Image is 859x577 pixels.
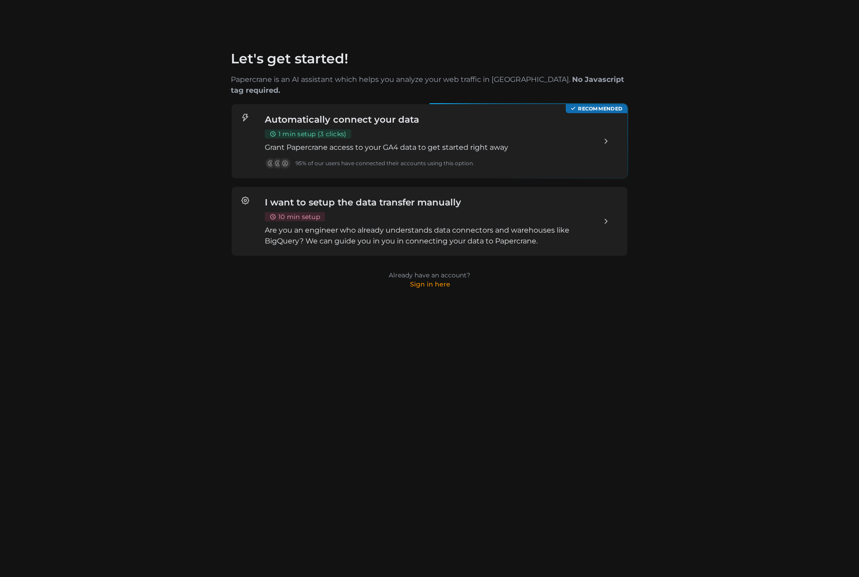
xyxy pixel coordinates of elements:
[278,129,347,138] span: 1 min setup (3 clicks)
[265,196,594,209] h3: I want to setup the data transfer manually
[296,160,474,167] p: 95% of our users have connected their accounts using this option.
[231,271,628,289] p: Already have an account?
[265,225,594,247] p: Are you an engineer who already understands data connectors and warehouses like BigQuery? We can ...
[231,74,628,96] p: Papercrane is an AI assistant which helps you analyze your web traffic in [GEOGRAPHIC_DATA].
[278,212,320,221] span: 10 min setup
[578,105,622,113] span: Recommended
[231,51,348,67] h1: Let's get started!
[410,280,450,288] a: Sign in here
[265,142,594,153] p: Grant Papercrane access to your GA4 data to get started right away
[265,113,594,126] h3: Automatically connect your data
